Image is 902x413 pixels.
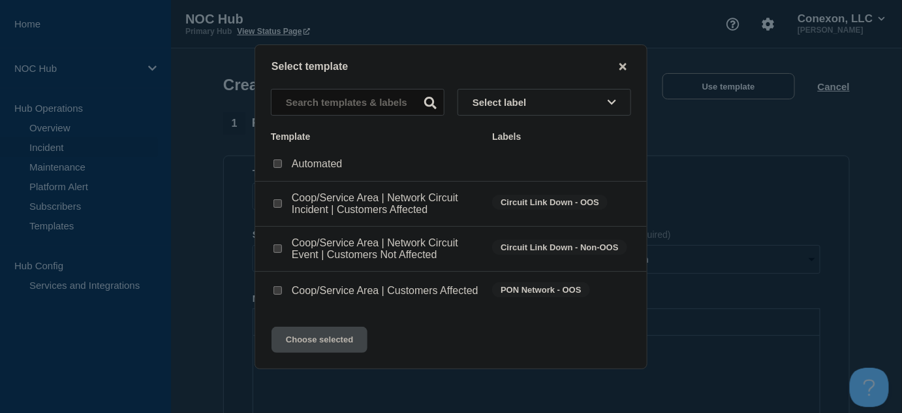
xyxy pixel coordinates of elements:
input: Coop/Service Area | Customers Affected checkbox [273,286,282,295]
input: Search templates & labels [271,89,444,116]
p: Coop/Service Area | Network Circuit Incident | Customers Affected [292,192,479,216]
input: Coop/Service Area | Network Circuit Incident | Customers Affected checkbox [273,199,282,208]
p: Coop/Service Area | Customers Affected [292,285,478,297]
span: Circuit Link Down - OOS [492,195,608,210]
div: Labels [492,131,631,142]
span: Select label [473,97,532,108]
p: Coop/Service Area | Network Circuit Event | Customers Not Affected [292,237,479,261]
div: Template [271,131,479,142]
span: PON Network - OOS [492,282,590,297]
p: Automated [292,158,342,170]
button: Select label [458,89,631,116]
input: Automated checkbox [273,159,282,168]
input: Coop/Service Area | Network Circuit Event | Customers Not Affected checkbox [273,244,282,253]
button: close button [615,61,630,73]
button: Choose selected [272,327,367,353]
div: Select template [255,61,647,73]
span: Circuit Link Down - Non-OOS [492,240,627,255]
